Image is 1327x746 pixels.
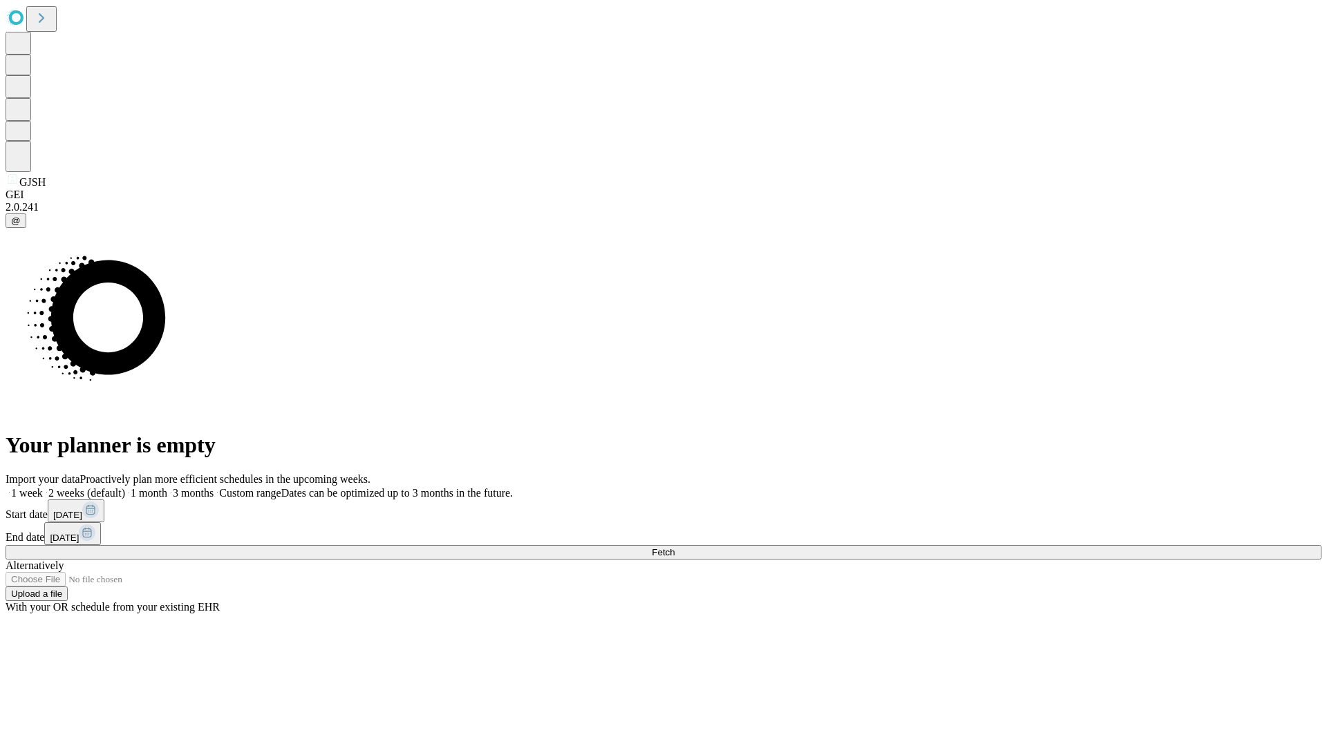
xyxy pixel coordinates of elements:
span: @ [11,216,21,226]
button: [DATE] [48,499,104,522]
div: 2.0.241 [6,201,1321,213]
h1: Your planner is empty [6,432,1321,458]
button: @ [6,213,26,228]
div: Start date [6,499,1321,522]
span: Dates can be optimized up to 3 months in the future. [281,487,513,499]
span: Fetch [652,547,675,557]
span: [DATE] [53,510,82,520]
span: Import your data [6,473,80,485]
span: Custom range [219,487,281,499]
button: [DATE] [44,522,101,545]
span: 1 week [11,487,43,499]
span: Proactively plan more efficient schedules in the upcoming weeks. [80,473,370,485]
span: With your OR schedule from your existing EHR [6,601,220,613]
span: 1 month [131,487,167,499]
div: End date [6,522,1321,545]
span: GJSH [19,176,46,188]
button: Upload a file [6,586,68,601]
span: 3 months [173,487,214,499]
span: 2 weeks (default) [48,487,125,499]
span: [DATE] [50,533,79,543]
div: GEI [6,189,1321,201]
span: Alternatively [6,559,64,571]
button: Fetch [6,545,1321,559]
